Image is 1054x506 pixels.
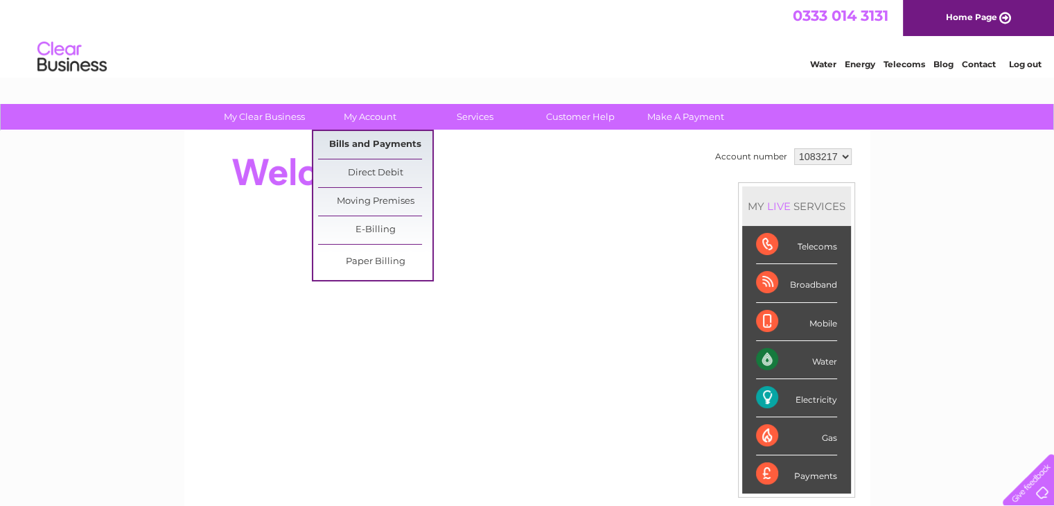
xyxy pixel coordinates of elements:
div: Telecoms [756,226,837,264]
a: My Account [313,104,427,130]
a: Blog [933,59,954,69]
a: Customer Help [523,104,638,130]
div: MY SERVICES [742,186,851,226]
div: Water [756,341,837,379]
div: Mobile [756,303,837,341]
a: 0333 014 3131 [793,7,888,24]
a: Water [810,59,836,69]
a: Make A Payment [629,104,743,130]
a: Paper Billing [318,248,432,276]
img: logo.png [37,36,107,78]
a: Contact [962,59,996,69]
a: Direct Debit [318,159,432,187]
div: LIVE [764,200,793,213]
div: Gas [756,417,837,455]
a: Energy [845,59,875,69]
div: Electricity [756,379,837,417]
a: Telecoms [884,59,925,69]
a: Services [418,104,532,130]
div: Clear Business is a trading name of Verastar Limited (registered in [GEOGRAPHIC_DATA] No. 3667643... [200,8,855,67]
a: Bills and Payments [318,131,432,159]
a: Moving Premises [318,188,432,216]
td: Account number [712,145,791,168]
div: Broadband [756,264,837,302]
a: E-Billing [318,216,432,244]
a: Log out [1008,59,1041,69]
div: Payments [756,455,837,493]
a: My Clear Business [207,104,322,130]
